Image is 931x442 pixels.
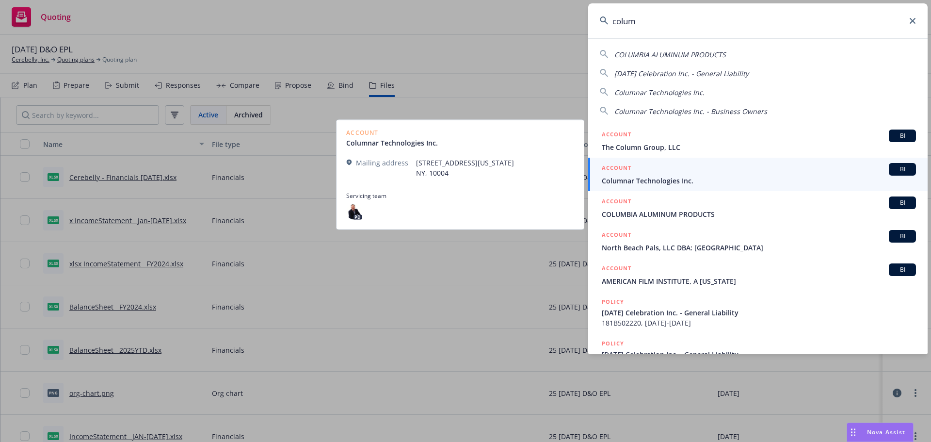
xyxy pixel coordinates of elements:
[893,131,912,140] span: BI
[614,107,767,116] span: Columnar Technologies Inc. - Business Owners
[588,333,928,375] a: POLICY[DATE] Celebration Inc. - General Liability
[602,263,631,275] h5: ACCOUNT
[602,176,916,186] span: Columnar Technologies Inc.
[602,142,916,152] span: The Column Group, LLC
[602,349,916,360] span: [DATE] Celebration Inc. - General Liability
[893,232,912,241] span: BI
[602,209,916,219] span: COLUMBIA ALUMINUM PRODUCTS
[614,69,749,78] span: [DATE] Celebration Inc. - General Liability
[588,292,928,333] a: POLICY[DATE] Celebration Inc. - General Liability181B502220, [DATE]-[DATE]
[602,130,631,141] h5: ACCOUNT
[588,158,928,191] a: ACCOUNTBIColumnar Technologies Inc.
[893,165,912,174] span: BI
[893,198,912,207] span: BI
[588,124,928,158] a: ACCOUNTBIThe Column Group, LLC
[588,225,928,258] a: ACCOUNTBINorth Beach Pals, LLC DBA: [GEOGRAPHIC_DATA]
[602,297,624,307] h5: POLICY
[614,88,705,97] span: Columnar Technologies Inc.
[602,243,916,253] span: North Beach Pals, LLC DBA: [GEOGRAPHIC_DATA]
[602,230,631,242] h5: ACCOUNT
[867,428,905,436] span: Nova Assist
[602,163,631,175] h5: ACCOUNT
[588,191,928,225] a: ACCOUNTBICOLUMBIA ALUMINUM PRODUCTS
[588,3,928,38] input: Search...
[847,423,859,442] div: Drag to move
[602,276,916,286] span: AMERICAN FILM INSTITUTE, A [US_STATE]
[893,265,912,274] span: BI
[588,258,928,292] a: ACCOUNTBIAMERICAN FILM INSTITUTE, A [US_STATE]
[847,423,914,442] button: Nova Assist
[602,318,916,328] span: 181B502220, [DATE]-[DATE]
[602,308,916,318] span: [DATE] Celebration Inc. - General Liability
[602,196,631,208] h5: ACCOUNT
[614,50,726,59] span: COLUMBIA ALUMINUM PRODUCTS
[602,339,624,348] h5: POLICY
